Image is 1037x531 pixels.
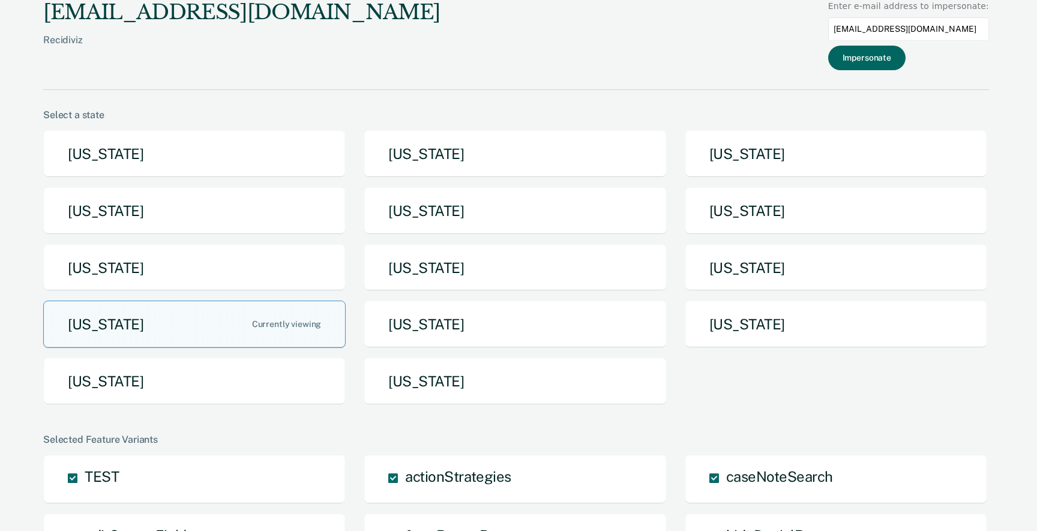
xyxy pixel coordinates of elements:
[685,130,987,178] button: [US_STATE]
[726,468,833,485] span: caseNoteSearch
[364,130,666,178] button: [US_STATE]
[364,187,666,235] button: [US_STATE]
[43,130,346,178] button: [US_STATE]
[828,46,906,70] button: Impersonate
[43,434,989,445] div: Selected Feature Variants
[405,468,511,485] span: actionStrategies
[85,468,119,485] span: TEST
[685,301,987,348] button: [US_STATE]
[43,301,346,348] button: [US_STATE]
[43,187,346,235] button: [US_STATE]
[43,34,440,65] div: Recidiviz
[364,301,666,348] button: [US_STATE]
[43,244,346,292] button: [US_STATE]
[828,17,989,41] input: Enter an email to impersonate...
[364,244,666,292] button: [US_STATE]
[364,358,666,405] button: [US_STATE]
[43,109,989,121] div: Select a state
[685,187,987,235] button: [US_STATE]
[685,244,987,292] button: [US_STATE]
[43,358,346,405] button: [US_STATE]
